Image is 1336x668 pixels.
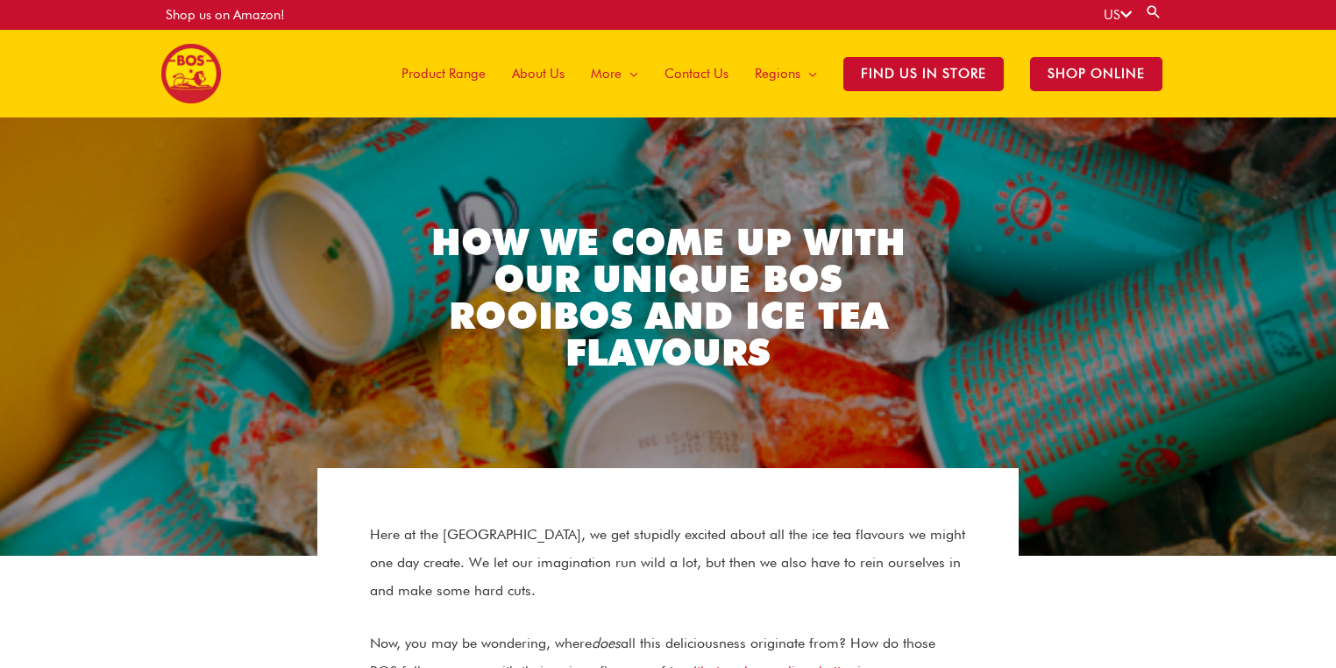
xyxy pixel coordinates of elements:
a: Contact Us [651,30,742,117]
h2: How We Come Up With Our Unique BOS Rooibos and Ice Tea Flavours [414,224,922,371]
a: Search button [1145,4,1162,20]
a: Find Us in Store [830,30,1017,117]
a: About Us [499,30,578,117]
span: Regions [755,47,800,100]
span: About Us [512,47,565,100]
span: Contact Us [664,47,728,100]
p: Here at the [GEOGRAPHIC_DATA], we get stupidly excited about all the ice tea flavours we might on... [370,521,966,605]
a: More [578,30,651,117]
a: SHOP ONLINE [1017,30,1176,117]
a: US [1104,7,1132,23]
a: Product Range [388,30,499,117]
em: does [592,635,621,651]
img: BOS United States [161,44,221,103]
a: Regions [742,30,830,117]
span: SHOP ONLINE [1030,57,1162,91]
span: Product Range [402,47,486,100]
nav: Site Navigation [375,30,1176,117]
span: Find Us in Store [843,57,1004,91]
span: More [591,47,622,100]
